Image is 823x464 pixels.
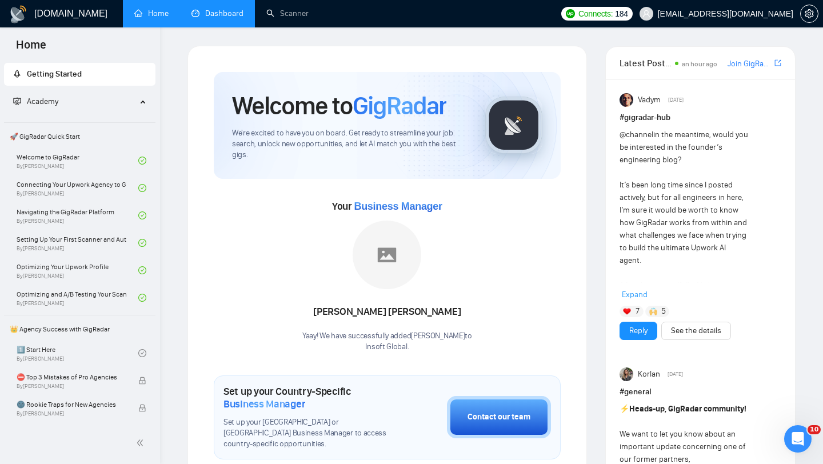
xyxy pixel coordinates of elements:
[332,200,442,213] span: Your
[629,325,648,337] a: Reply
[7,37,55,61] span: Home
[668,95,684,105] span: [DATE]
[629,404,746,414] strong: Heads-up, GigRadar community!
[578,7,613,20] span: Connects:
[302,342,472,353] p: Insoft Global .
[620,93,633,107] img: Vadym
[302,331,472,353] div: Yaay! We have successfully added [PERSON_NAME] to
[566,9,575,18] img: upwork-logo.png
[17,175,138,201] a: Connecting Your Upwork Agency to GigRadarBy[PERSON_NAME]
[801,9,818,18] span: setting
[138,266,146,274] span: check-circle
[620,56,672,70] span: Latest Posts from the GigRadar Community
[668,369,683,379] span: [DATE]
[808,425,821,434] span: 10
[649,307,657,315] img: 🙌
[620,322,657,340] button: Reply
[223,385,390,410] h1: Set up your Country-Specific
[468,411,530,423] div: Contact our team
[17,285,138,310] a: Optimizing and A/B Testing Your Scanner for Better ResultsBy[PERSON_NAME]
[661,306,666,317] span: 5
[138,377,146,385] span: lock
[302,302,472,322] div: [PERSON_NAME] [PERSON_NAME]
[17,341,138,366] a: 1️⃣ Start HereBy[PERSON_NAME]
[17,383,126,390] span: By [PERSON_NAME]
[5,125,154,148] span: 🚀 GigRadar Quick Start
[17,148,138,173] a: Welcome to GigRadarBy[PERSON_NAME]
[27,97,58,106] span: Academy
[620,130,653,139] span: @channel
[620,367,633,381] img: Korlan
[266,9,309,18] a: searchScanner
[4,63,155,86] li: Getting Started
[138,349,146,357] span: check-circle
[353,90,446,121] span: GigRadar
[728,58,772,70] a: Join GigRadar Slack Community
[353,221,421,289] img: placeholder.png
[9,5,27,23] img: logo
[774,58,781,69] a: export
[620,404,629,414] span: ⚡
[232,128,467,161] span: We're excited to have you on board. Get ready to streamline your job search, unlock new opportuni...
[5,318,154,341] span: 👑 Agency Success with GigRadar
[223,417,390,450] span: Set up your [GEOGRAPHIC_DATA] or [GEOGRAPHIC_DATA] Business Manager to access country-specific op...
[17,258,138,283] a: Optimizing Your Upwork ProfileBy[PERSON_NAME]
[17,399,126,410] span: 🌚 Rookie Traps for New Agencies
[17,410,126,417] span: By [PERSON_NAME]
[13,97,58,106] span: Academy
[134,9,169,18] a: homeHome
[623,307,631,315] img: ❤️
[620,111,781,124] h1: # gigradar-hub
[622,290,648,299] span: Expand
[638,368,660,381] span: Korlan
[27,69,82,79] span: Getting Started
[138,404,146,412] span: lock
[136,437,147,449] span: double-left
[615,7,628,20] span: 184
[13,97,21,105] span: fund-projection-screen
[17,203,138,228] a: Navigating the GigRadar PlatformBy[PERSON_NAME]
[447,396,551,438] button: Contact our team
[682,60,717,68] span: an hour ago
[232,90,446,121] h1: Welcome to
[774,58,781,67] span: export
[661,322,731,340] button: See the details
[671,325,721,337] a: See the details
[800,5,818,23] button: setting
[223,398,305,410] span: Business Manager
[191,9,243,18] a: dashboardDashboard
[138,211,146,219] span: check-circle
[13,70,21,78] span: rocket
[17,230,138,255] a: Setting Up Your First Scanner and Auto-BidderBy[PERSON_NAME]
[138,157,146,165] span: check-circle
[138,184,146,192] span: check-circle
[17,371,126,383] span: ⛔ Top 3 Mistakes of Pro Agencies
[636,306,640,317] span: 7
[354,201,442,212] span: Business Manager
[138,294,146,302] span: check-circle
[800,9,818,18] a: setting
[642,10,650,18] span: user
[138,239,146,247] span: check-circle
[638,94,661,106] span: Vadym
[485,97,542,154] img: gigradar-logo.png
[620,386,781,398] h1: # general
[784,425,812,453] iframe: Intercom live chat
